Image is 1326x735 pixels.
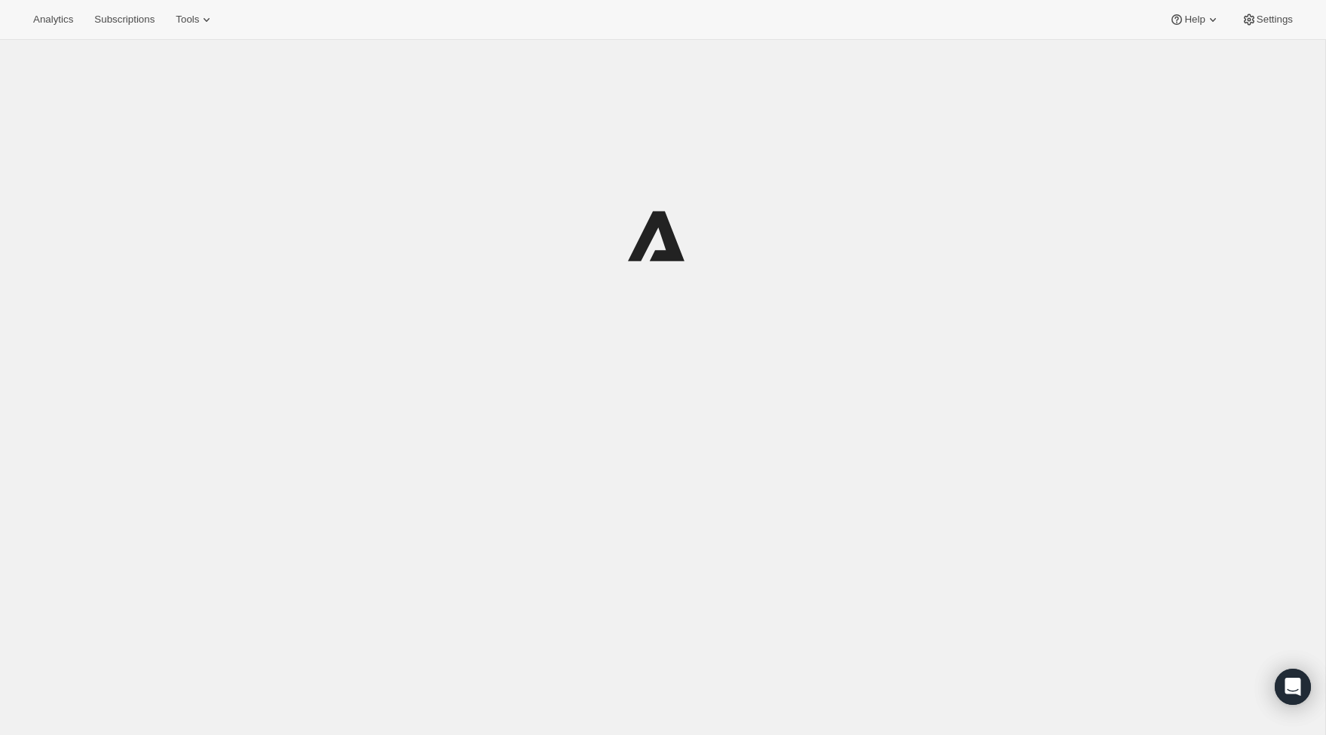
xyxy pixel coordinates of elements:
button: Settings [1233,9,1302,30]
span: Help [1184,14,1205,26]
button: Subscriptions [85,9,164,30]
span: Settings [1257,14,1293,26]
span: Analytics [33,14,73,26]
button: Analytics [24,9,82,30]
div: Open Intercom Messenger [1275,669,1311,705]
button: Help [1160,9,1229,30]
span: Subscriptions [94,14,155,26]
button: Tools [167,9,223,30]
span: Tools [176,14,199,26]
